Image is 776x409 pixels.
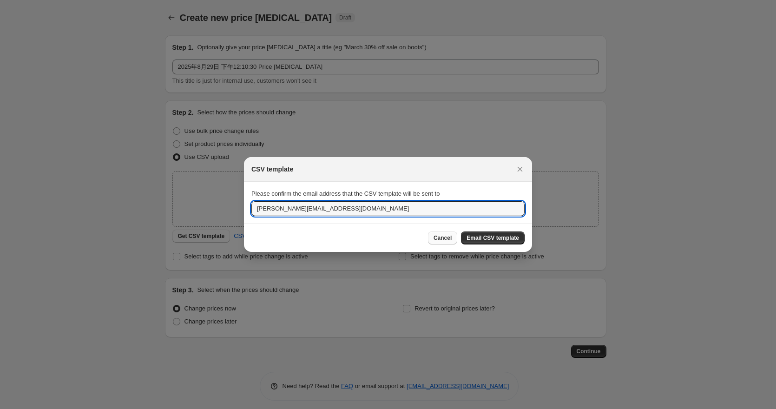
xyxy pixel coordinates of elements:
[251,165,293,174] h2: CSV template
[434,234,452,242] span: Cancel
[251,190,440,197] span: Please confirm the email address that the CSV template will be sent to
[428,231,457,244] button: Cancel
[461,231,525,244] button: Email CSV template
[513,163,526,176] button: Close
[467,234,519,242] span: Email CSV template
